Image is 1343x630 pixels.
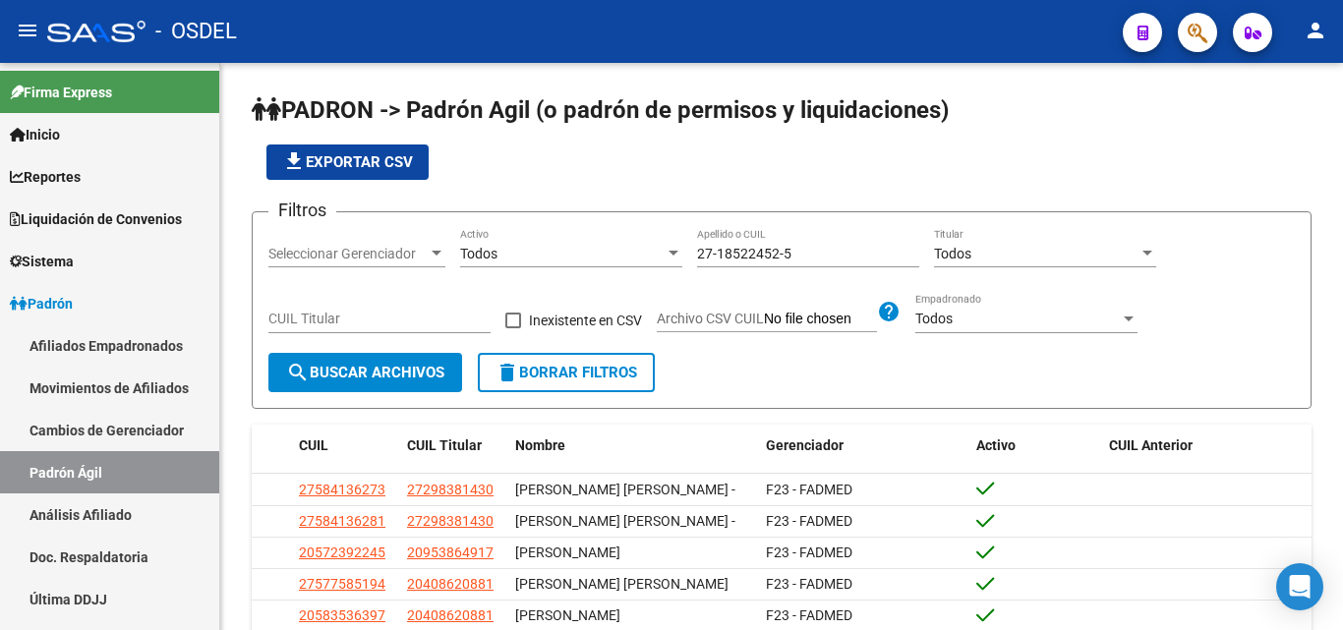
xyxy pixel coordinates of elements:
span: 20583536397 [299,607,385,623]
span: F23 - FADMED [766,576,852,592]
span: Todos [460,246,497,261]
span: F23 - FADMED [766,513,852,529]
div: Open Intercom Messenger [1276,563,1323,610]
datatable-header-cell: Gerenciador [758,425,969,467]
span: F23 - FADMED [766,544,852,560]
span: CUIL Titular [407,437,482,453]
span: [PERSON_NAME] [PERSON_NAME] [515,576,729,592]
span: 20953864917 [407,544,494,560]
span: 20572392245 [299,544,385,560]
span: - OSDEL [155,10,237,53]
span: [PERSON_NAME] [515,607,620,623]
span: 20408620881 [407,576,494,592]
span: [PERSON_NAME] [PERSON_NAME] - [515,513,735,529]
datatable-header-cell: CUIL [291,425,399,467]
datatable-header-cell: CUIL Titular [399,425,507,467]
span: Inicio [10,124,60,145]
span: Archivo CSV CUIL [657,311,764,326]
span: 27298381430 [407,482,494,497]
span: 27298381430 [407,513,494,529]
span: Liquidación de Convenios [10,208,182,230]
h3: Filtros [268,197,336,224]
mat-icon: help [877,300,901,323]
span: CUIL Anterior [1109,437,1193,453]
input: Archivo CSV CUIL [764,311,877,328]
span: 27577585194 [299,576,385,592]
span: Buscar Archivos [286,364,444,381]
span: Seleccionar Gerenciador [268,246,428,262]
span: [PERSON_NAME] [PERSON_NAME] - [515,482,735,497]
mat-icon: menu [16,19,39,42]
span: 20408620881 [407,607,494,623]
button: Borrar Filtros [478,353,655,392]
datatable-header-cell: Activo [968,425,1101,467]
span: 27584136281 [299,513,385,529]
span: Borrar Filtros [496,364,637,381]
span: Reportes [10,166,81,188]
mat-icon: person [1304,19,1327,42]
span: CUIL [299,437,328,453]
mat-icon: delete [496,361,519,384]
span: Activo [976,437,1016,453]
button: Exportar CSV [266,144,429,180]
datatable-header-cell: Nombre [507,425,758,467]
span: F23 - FADMED [766,482,852,497]
button: Buscar Archivos [268,353,462,392]
span: Padrón [10,293,73,315]
span: F23 - FADMED [766,607,852,623]
span: PADRON -> Padrón Agil (o padrón de permisos y liquidaciones) [252,96,949,124]
span: 27584136273 [299,482,385,497]
span: Inexistente en CSV [529,309,642,332]
span: [PERSON_NAME] [515,544,620,560]
span: Nombre [515,437,565,453]
mat-icon: file_download [282,149,306,173]
span: Todos [934,246,971,261]
span: Firma Express [10,82,112,103]
span: Sistema [10,251,74,272]
span: Gerenciador [766,437,844,453]
mat-icon: search [286,361,310,384]
datatable-header-cell: CUIL Anterior [1101,425,1313,467]
span: Todos [915,311,953,326]
span: Exportar CSV [282,153,413,171]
